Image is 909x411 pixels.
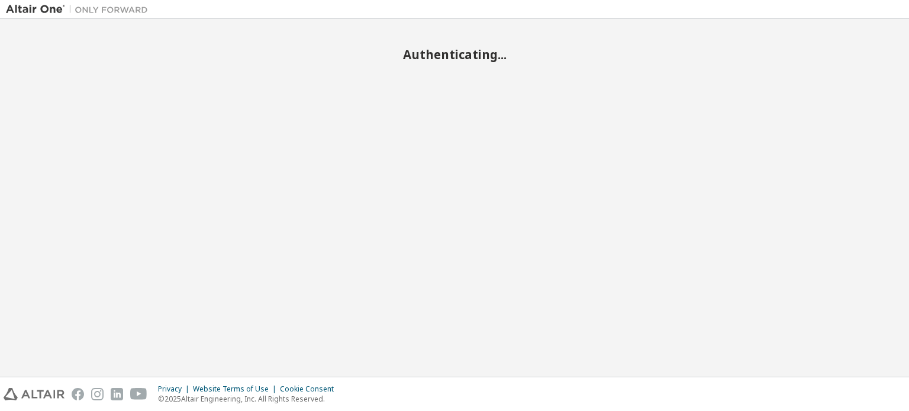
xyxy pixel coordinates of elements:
[6,47,903,62] h2: Authenticating...
[91,388,104,400] img: instagram.svg
[6,4,154,15] img: Altair One
[72,388,84,400] img: facebook.svg
[158,384,193,394] div: Privacy
[158,394,341,404] p: © 2025 Altair Engineering, Inc. All Rights Reserved.
[4,388,65,400] img: altair_logo.svg
[130,388,147,400] img: youtube.svg
[193,384,280,394] div: Website Terms of Use
[111,388,123,400] img: linkedin.svg
[280,384,341,394] div: Cookie Consent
